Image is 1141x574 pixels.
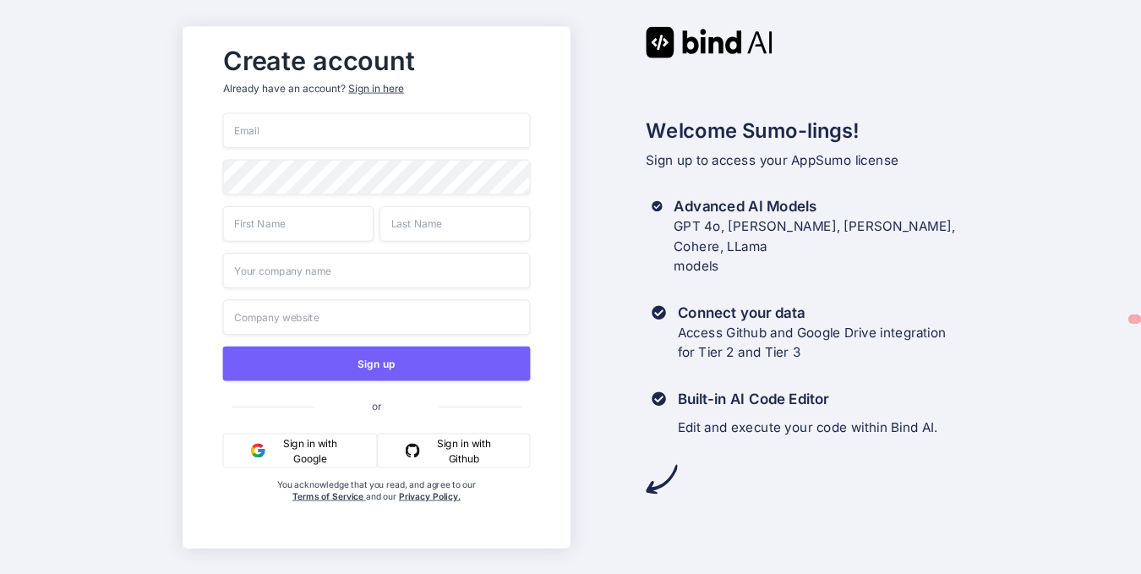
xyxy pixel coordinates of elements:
input: Company website [223,299,531,335]
input: Email [223,112,531,148]
img: google [251,443,265,457]
p: GPT 4o, [PERSON_NAME], [PERSON_NAME], Cohere, LLama models [674,216,958,276]
div: Sign in here [348,81,403,96]
p: Sign up to access your AppSumo license [646,150,958,170]
p: Already have an account? [223,81,531,96]
input: Last Name [379,205,531,241]
p: Access Github and Google Drive integration for Tier 2 and Tier 3 [678,322,947,363]
h2: Create account [223,49,531,72]
img: arrow [646,463,677,495]
button: Sign in with Github [378,433,531,467]
a: Terms of Service [292,490,366,501]
a: Privacy Policy. [399,490,461,501]
h3: Advanced AI Models [674,196,958,216]
input: Your company name [223,253,531,288]
h2: Welcome Sumo-lings! [646,115,958,145]
img: github [406,443,420,457]
button: X [1128,314,1141,324]
h3: Built-in AI Code Editor [678,388,938,408]
input: First Name [223,205,374,241]
p: Edit and execute your code within Bind AI. [678,417,938,437]
h3: Connect your data [678,302,947,322]
button: Sign up [223,346,531,380]
img: Bind AI logo [646,26,772,57]
div: You acknowledge that you read, and agree to our and our [274,478,479,536]
span: or [314,387,439,423]
button: Sign in with Google [223,433,378,467]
